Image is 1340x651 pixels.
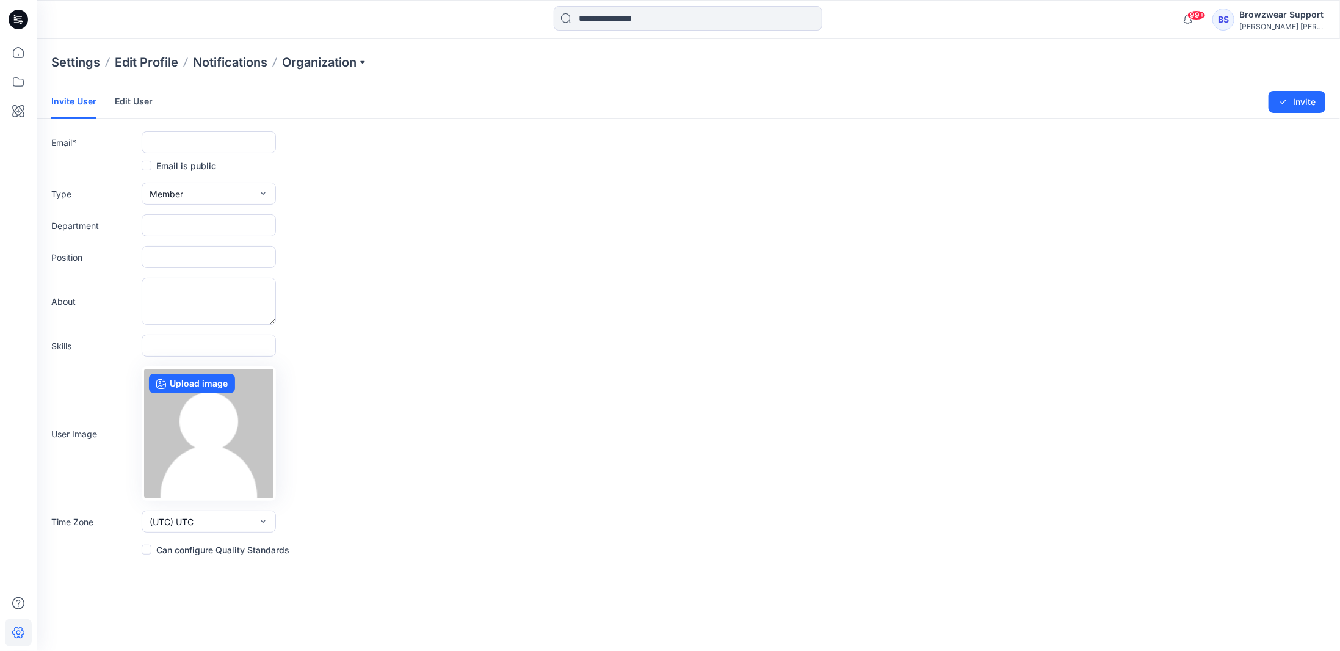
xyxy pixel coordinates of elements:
label: User Image [51,427,137,440]
label: About [51,295,137,308]
span: (UTC) UTC [150,515,194,528]
a: Invite User [51,85,96,119]
label: Position [51,251,137,264]
a: Notifications [193,54,267,71]
div: [PERSON_NAME] [PERSON_NAME] [1239,22,1325,31]
div: Browzwear Support [1239,7,1325,22]
label: Skills [51,340,137,352]
span: 99+ [1187,10,1206,20]
a: Edit Profile [115,54,178,71]
label: Type [51,187,137,200]
button: Member [142,183,276,205]
p: Settings [51,54,100,71]
label: Email is public [142,158,216,173]
img: no-profile.png [144,369,273,498]
span: Member [150,187,183,200]
label: Upload image [149,374,235,393]
label: Can configure Quality Standards [142,542,289,557]
button: (UTC) UTC [142,511,276,533]
label: Department [51,219,137,232]
label: Time Zone [51,515,137,528]
label: Email [51,136,137,149]
button: Invite [1269,91,1325,113]
div: BS [1212,9,1234,31]
a: Edit User [115,85,153,117]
